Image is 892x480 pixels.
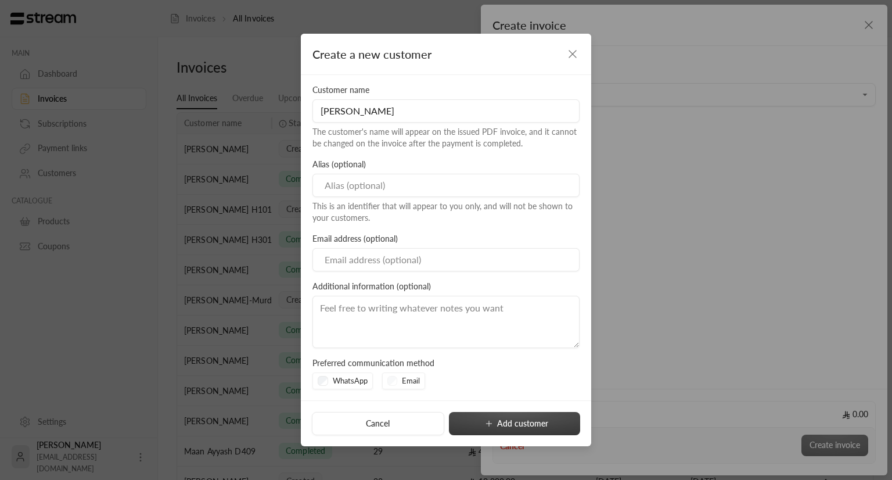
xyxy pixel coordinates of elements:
label: Email address (optional) [312,233,398,245]
span: Create a new customer [312,45,431,63]
input: Customer name [312,99,580,123]
label: Preferred communication method [312,357,434,369]
label: Email [402,375,420,387]
input: Email address (optional) [312,248,580,271]
label: Alias (optional) [312,159,366,170]
button: Add customer [449,412,580,435]
label: Additional information (optional) [312,281,431,292]
input: Alias (optional) [312,174,580,197]
div: This is an identifier that will appear to you only, and will not be shown to your customers. [312,200,580,224]
button: Cancel [312,412,444,435]
label: WhatsApp [333,375,368,387]
label: Customer name [312,84,369,96]
div: The customer's name will appear on the issued PDF invoice, and it cannot be changed on the invoic... [312,126,580,149]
